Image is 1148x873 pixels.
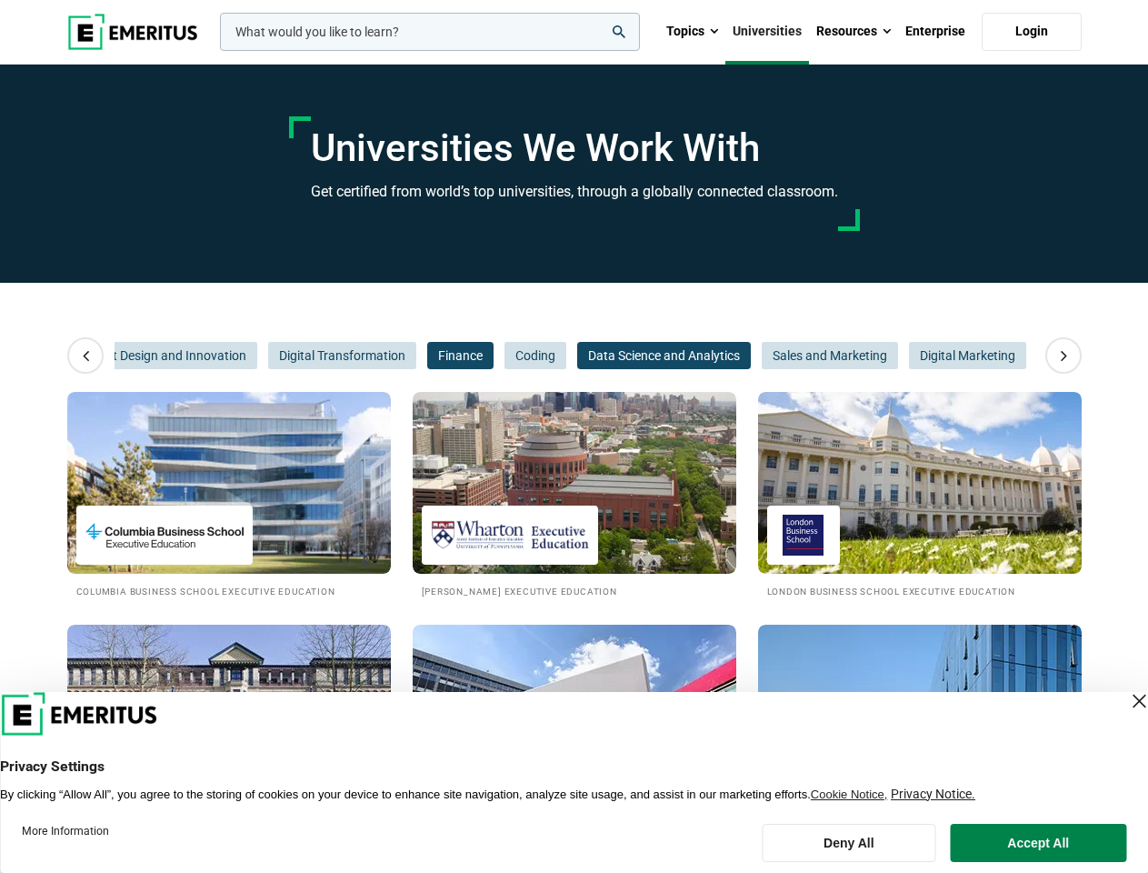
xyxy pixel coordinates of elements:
[67,625,391,807] img: Universities We Work With
[311,180,838,204] h3: Get certified from world’s top universities, through a globally connected classroom.
[504,342,566,369] button: Coding
[85,515,244,556] img: Columbia Business School Executive Education
[431,515,589,556] img: Wharton Executive Education
[413,625,736,831] a: Universities We Work With Imperial Executive Education Imperial Executive Education
[758,625,1082,831] a: Universities We Work With Rotman School of Management Rotman School of Management
[76,583,382,598] h2: Columbia Business School Executive Education
[268,342,416,369] button: Digital Transformation
[311,125,838,171] h1: Universities We Work With
[413,392,736,598] a: Universities We Work With Wharton Executive Education [PERSON_NAME] Executive Education
[758,392,1082,598] a: Universities We Work With London Business School Executive Education London Business School Execu...
[577,342,751,369] button: Data Science and Analytics
[767,583,1073,598] h2: London Business School Executive Education
[427,342,494,369] button: Finance
[758,392,1082,574] img: Universities We Work With
[776,515,831,556] img: London Business School Executive Education
[67,392,391,598] a: Universities We Work With Columbia Business School Executive Education Columbia Business School E...
[67,392,391,574] img: Universities We Work With
[61,342,257,369] button: Product Design and Innovation
[909,342,1026,369] button: Digital Marketing
[762,342,898,369] button: Sales and Marketing
[982,13,1082,51] a: Login
[413,625,736,807] img: Universities We Work With
[758,625,1082,807] img: Universities We Work With
[413,392,736,574] img: Universities We Work With
[67,625,391,831] a: Universities We Work With Cambridge Judge Business School Executive Education Cambridge Judge Bus...
[220,13,640,51] input: woocommerce-product-search-field-0
[422,583,727,598] h2: [PERSON_NAME] Executive Education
